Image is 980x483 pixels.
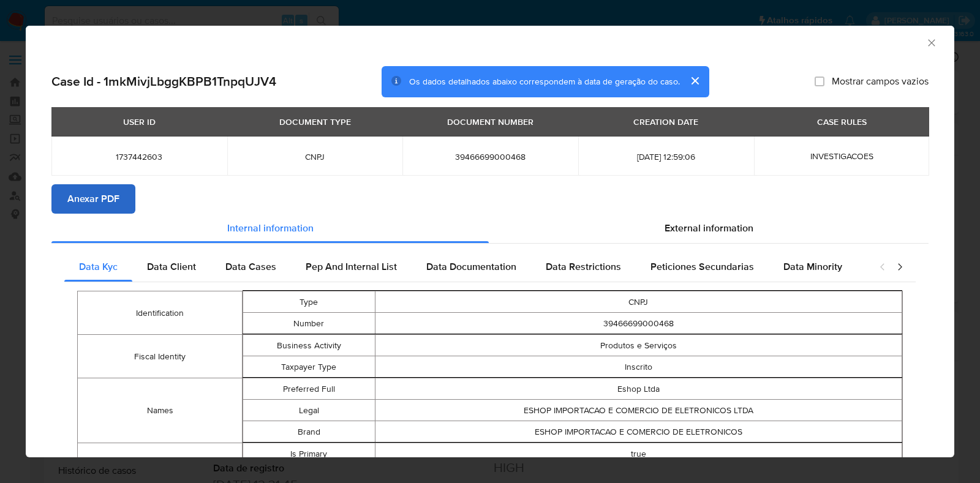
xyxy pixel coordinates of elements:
div: closure-recommendation-modal [26,26,954,457]
td: Is Primary [243,443,375,465]
span: 39466699000468 [417,151,563,162]
span: Data Client [147,260,196,274]
td: Fiscal Identity [78,335,243,378]
span: Data Restrictions [546,260,621,274]
button: Fechar a janela [925,37,937,48]
td: Identification [78,291,243,335]
td: Taxpayer Type [243,356,375,378]
span: Data Minority [783,260,842,274]
td: Type [243,291,375,313]
td: true [375,443,902,465]
input: Mostrar campos vazios [815,77,824,86]
span: Peticiones Secundarias [650,260,754,274]
div: DOCUMENT TYPE [272,111,358,132]
td: Names [78,378,243,443]
span: 1737442603 [66,151,213,162]
span: Internal information [227,221,314,235]
td: Business Activity [243,335,375,356]
span: Mostrar campos vazios [832,75,929,88]
span: Data Cases [225,260,276,274]
td: Number [243,313,375,334]
div: CREATION DATE [626,111,706,132]
div: USER ID [116,111,163,132]
span: Os dados detalhados abaixo correspondem à data de geração do caso. [409,75,680,88]
span: [DATE] 12:59:06 [593,151,739,162]
td: Legal [243,400,375,421]
div: DOCUMENT NUMBER [440,111,541,132]
td: Preferred Full [243,378,375,400]
span: External information [665,221,753,235]
td: Inscrito [375,356,902,378]
td: Brand [243,421,375,443]
h2: Case Id - 1mkMivjLbggKBPB1TnpqUJV4 [51,73,276,89]
span: Anexar PDF [67,185,119,212]
span: CNPJ [242,151,388,162]
div: Detailed internal info [64,252,867,282]
span: INVESTIGACOES [810,150,873,162]
span: Data Kyc [79,260,118,274]
div: CASE RULES [810,111,874,132]
td: CNPJ [375,291,902,313]
td: ESHOP IMPORTACAO E COMERCIO DE ELETRONICOS LTDA [375,400,902,421]
td: ESHOP IMPORTACAO E COMERCIO DE ELETRONICOS [375,421,902,443]
button: cerrar [680,66,709,95]
span: Data Documentation [426,260,516,274]
td: Produtos e Serviços [375,335,902,356]
button: Anexar PDF [51,184,135,214]
span: Pep And Internal List [306,260,397,274]
td: Eshop Ltda [375,378,902,400]
div: Detailed info [51,214,929,243]
td: 39466699000468 [375,313,902,334]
